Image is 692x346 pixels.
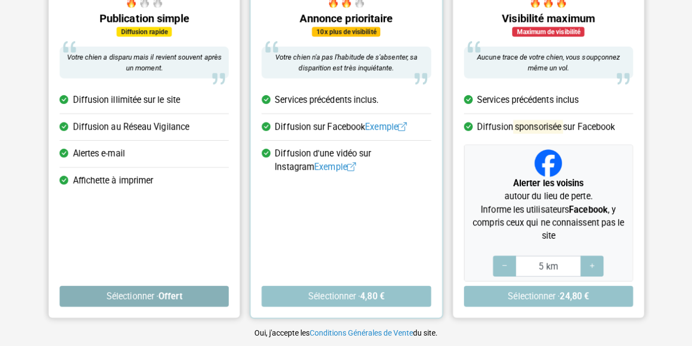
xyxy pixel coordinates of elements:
span: Affichette à imprimer [73,174,153,187]
strong: Alerter les voisins [513,178,583,188]
strong: Facebook [568,204,607,215]
span: Aucune trace de votre chien, vous soupçonnez même un vol. [476,53,619,72]
strong: Offert [158,291,182,301]
span: Diffusion sur Facebook [476,120,614,134]
span: Diffusion au Réseau Vigilance [73,120,189,134]
a: Exemple [314,162,356,172]
span: Diffusion d'une vidéo sur Instagram [275,147,431,174]
div: Maximum de visibilité [512,27,584,37]
button: Sélectionner ·Offert [60,286,229,307]
p: Informe les utilisateurs , y compris ceux qui ne connaissent pas le site [468,203,627,243]
h5: Annonce prioritaire [261,11,431,25]
img: Facebook [534,149,562,177]
span: Services précédents inclus [476,94,578,107]
strong: 4,80 € [360,291,384,301]
small: Oui, j'accepte les du site. [254,328,438,337]
span: Diffusion illimitée sur le site [73,94,180,107]
h5: Visibilité maximum [463,11,632,25]
h5: Publication simple [60,11,229,25]
span: Votre chien a disparu mais il revient souvent après un moment. [67,53,222,72]
strong: 24,80 € [560,291,589,301]
div: Diffusion rapide [117,27,172,37]
mark: sponsorisée [513,120,562,134]
a: Exemple [365,122,406,132]
button: Sélectionner ·24,80 € [463,286,632,307]
p: autour du lieu de perte. [468,177,627,203]
button: Sélectionner ·4,80 € [261,286,431,307]
div: 10x plus de visibilité [312,27,380,37]
a: Conditions Générales de Vente [310,328,413,337]
span: Alertes e-mail [73,147,125,160]
span: Diffusion sur Facebook [275,120,406,134]
span: Services précédents inclus. [275,94,379,107]
span: Votre chien n'a pas l'habitude de s'absenter, sa disparition est très inquiétante. [275,53,417,72]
